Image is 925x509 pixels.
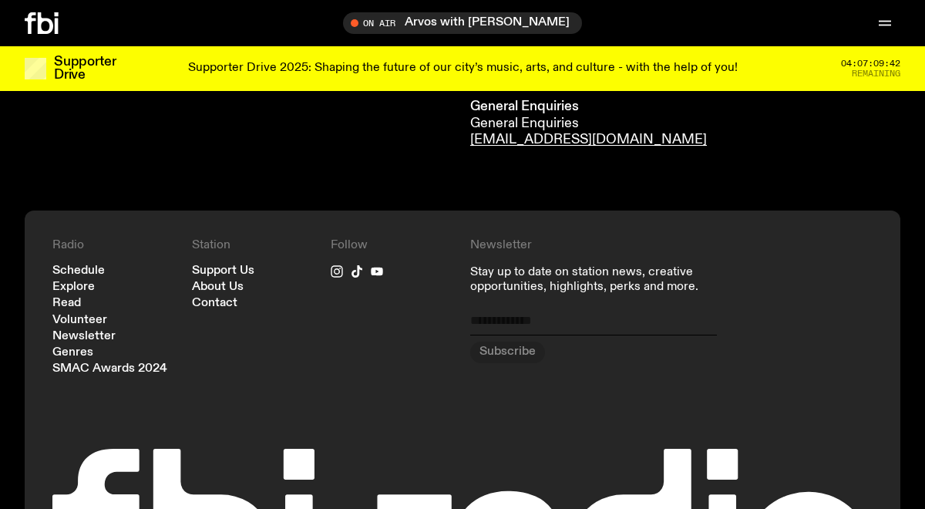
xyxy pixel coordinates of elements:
[52,265,105,277] a: Schedule
[192,281,244,293] a: About Us
[52,315,107,326] a: Volunteer
[852,69,900,78] span: Remaining
[192,298,237,309] a: Contact
[470,342,545,363] button: Subscribe
[470,238,733,253] h4: Newsletter
[841,59,900,68] span: 04:07:09:42
[470,133,707,147] a: [EMAIL_ADDRESS][DOMAIN_NAME]
[52,238,177,253] h4: Radio
[470,265,733,295] p: Stay up to date on station news, creative opportunities, highlights, perks and more.
[470,116,900,133] h4: General Enquiries
[192,238,316,253] h4: Station
[52,363,167,375] a: SMAC Awards 2024
[470,99,900,116] h3: General Enquiries
[52,347,93,359] a: Genres
[343,12,582,34] button: On AirArvos with [PERSON_NAME]
[331,238,455,253] h4: Follow
[52,281,95,293] a: Explore
[52,298,81,309] a: Read
[52,331,116,342] a: Newsletter
[188,62,738,76] p: Supporter Drive 2025: Shaping the future of our city’s music, arts, and culture - with the help o...
[192,265,254,277] a: Support Us
[54,56,116,82] h3: Supporter Drive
